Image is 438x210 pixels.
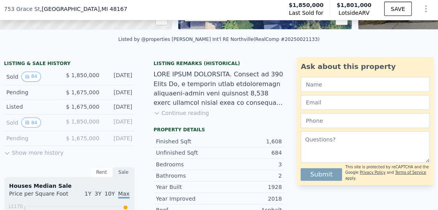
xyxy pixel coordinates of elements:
[23,118,43,129] button: View historical data
[101,8,128,14] span: , MI 48167
[6,7,42,15] span: 753 Grace St
[119,191,131,199] span: Max
[154,62,284,68] div: Listing Remarks (Historical)
[6,62,136,70] div: LISTING & SALE HISTORY
[383,4,410,18] button: SAVE
[42,7,128,15] span: , [GEOGRAPHIC_DATA]
[300,96,428,111] input: Email
[106,191,116,197] span: 10Y
[67,119,101,125] span: $ 1,850,000
[300,78,428,93] input: Name
[9,104,61,112] div: Listed
[6,146,65,157] button: Show more history
[157,138,219,146] div: Finished Sqft
[67,90,101,97] span: $ 1,675,000
[154,71,284,109] div: LORE IPSUM DOLORSITA. Consect ad 390 Elits Do, e temporin utlab etdoloremagn aliquaeni-admin veni...
[9,135,61,143] div: Pending
[11,182,131,190] div: Houses Median Sale
[86,191,92,197] span: 1Y
[154,127,284,134] div: Property details
[107,135,133,143] div: [DATE]
[9,118,61,129] div: Sold
[219,172,281,180] div: 2
[288,11,323,19] span: Last Sold for
[219,150,281,157] div: 684
[394,171,424,175] a: Terms of Service
[67,74,101,80] span: $ 1,850,000
[9,73,61,83] div: Sold
[67,136,101,142] span: $ 1,675,000
[300,169,341,181] button: Submit
[300,114,428,129] input: Phone
[9,90,61,97] div: Pending
[96,191,103,197] span: 3Y
[10,204,25,209] tspan: $1170
[23,73,43,83] button: View historical data
[157,161,219,169] div: Bedrooms
[219,184,281,191] div: 1928
[157,195,219,203] div: Year Improved
[335,4,370,10] span: $1,801,000
[107,104,133,112] div: [DATE]
[114,168,136,178] div: Sale
[154,110,209,118] button: Continue reading
[358,171,384,175] a: Privacy Policy
[107,90,133,97] div: [DATE]
[288,3,323,11] span: $1,850,000
[335,11,370,19] span: Lotside ARV
[157,172,219,180] div: Bathrooms
[107,118,133,129] div: [DATE]
[119,38,319,44] div: Listed by @properties [PERSON_NAME] Int'l RE Northville (RealComp #20250021133)
[107,73,133,83] div: [DATE]
[219,138,281,146] div: 1,608
[300,63,428,74] div: Ask about this property
[11,190,71,203] div: Price per Square Foot
[67,105,101,111] span: $ 1,675,000
[416,3,432,19] button: Show Options
[92,168,114,178] div: Rent
[344,165,428,182] div: This site is protected by reCAPTCHA and the Google and apply.
[219,195,281,203] div: 2018
[219,161,281,169] div: 3
[157,150,219,157] div: Unfinished Sqft
[157,184,219,191] div: Year Built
